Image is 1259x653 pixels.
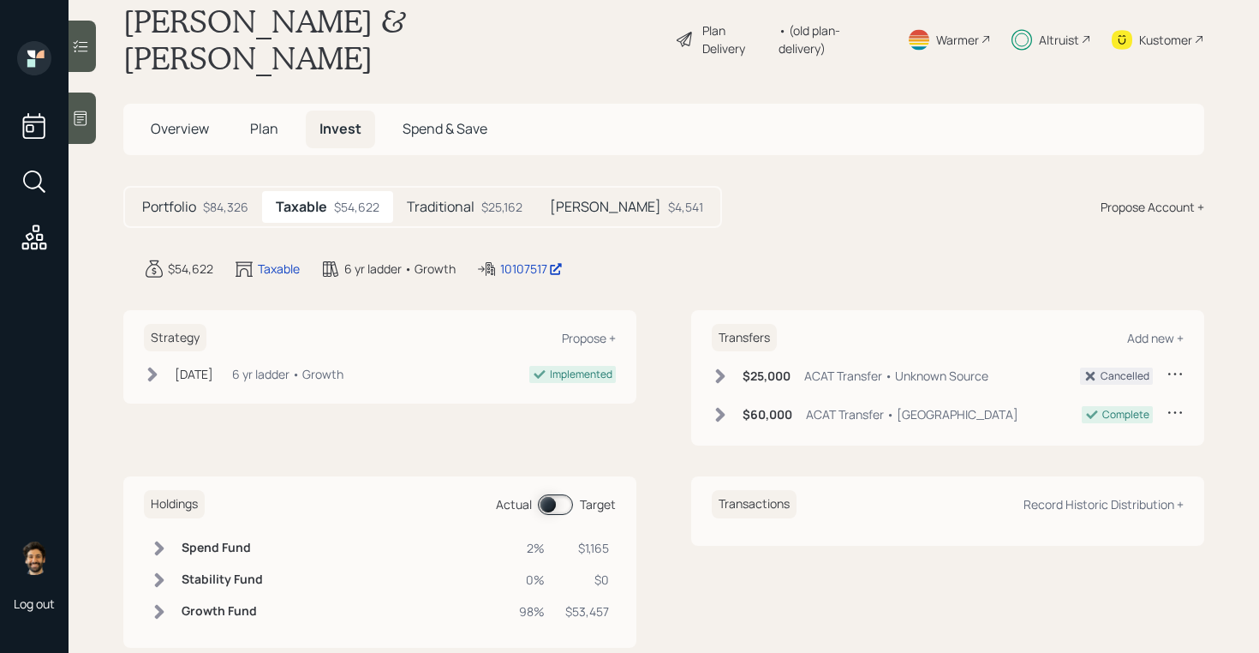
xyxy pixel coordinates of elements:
div: Taxable [258,260,300,278]
h6: Spend Fund [182,541,263,555]
div: 6 yr ladder • Growth [232,365,343,383]
h6: Strategy [144,324,206,352]
h6: Transfers [712,324,777,352]
div: Complete [1102,407,1149,422]
h5: [PERSON_NAME] [550,199,661,215]
h6: $60,000 [743,408,792,422]
div: ACAT Transfer • [GEOGRAPHIC_DATA] [806,405,1018,423]
div: ACAT Transfer • Unknown Source [804,367,988,385]
h6: Transactions [712,490,797,518]
div: Log out [14,596,55,612]
div: 10107517 [500,260,563,278]
h1: [PERSON_NAME] & [PERSON_NAME] [123,3,661,76]
span: Overview [151,119,209,138]
div: Propose + [562,330,616,346]
div: $54,622 [334,198,379,216]
div: $4,541 [668,198,703,216]
div: Implemented [550,367,612,382]
div: • (old plan-delivery) [779,21,886,57]
div: Add new + [1127,330,1184,346]
div: $53,457 [565,602,609,620]
div: Warmer [936,31,979,49]
div: Propose Account + [1101,198,1204,216]
div: [DATE] [175,365,213,383]
span: Spend & Save [403,119,487,138]
h5: Portfolio [142,199,196,215]
div: Altruist [1039,31,1079,49]
div: 2% [519,539,545,557]
div: Plan Delivery [702,21,770,57]
div: 6 yr ladder • Growth [344,260,456,278]
div: Kustomer [1139,31,1192,49]
div: $54,622 [168,260,213,278]
h6: $25,000 [743,369,791,384]
div: $0 [565,571,609,589]
h6: Holdings [144,490,205,518]
h5: Traditional [407,199,474,215]
span: Invest [319,119,361,138]
div: Cancelled [1101,368,1149,384]
h6: Stability Fund [182,572,263,587]
h5: Taxable [276,199,327,215]
div: 98% [519,602,545,620]
div: Actual [496,495,532,513]
h6: Growth Fund [182,604,263,619]
div: $84,326 [203,198,248,216]
div: $1,165 [565,539,609,557]
span: Plan [250,119,278,138]
div: Record Historic Distribution + [1023,496,1184,512]
img: eric-schwartz-headshot.png [17,541,51,575]
div: 0% [519,571,545,589]
div: $25,162 [481,198,522,216]
div: Target [580,495,616,513]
